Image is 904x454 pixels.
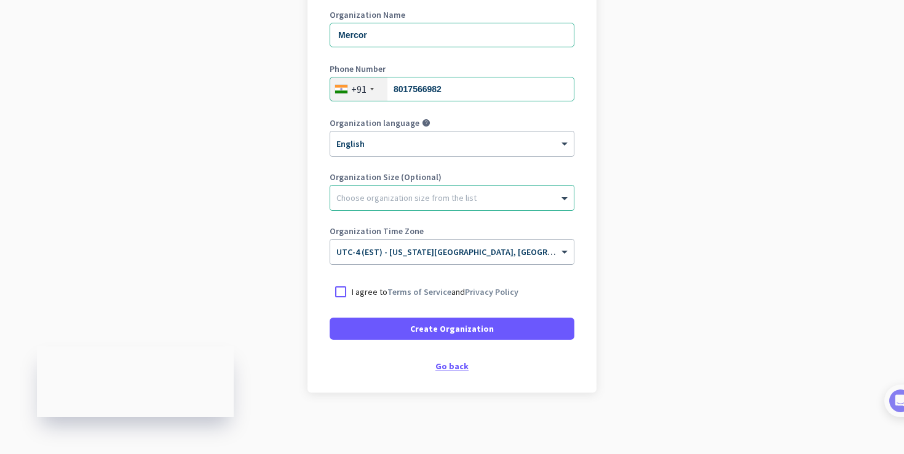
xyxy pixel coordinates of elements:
button: Create Organization [330,318,574,340]
a: Terms of Service [387,286,451,297]
label: Organization Name [330,10,574,19]
label: Phone Number [330,65,574,73]
label: Organization Time Zone [330,227,574,235]
input: 74104 10123 [330,77,574,101]
a: Privacy Policy [465,286,518,297]
i: help [422,119,430,127]
span: Create Organization [410,323,494,335]
div: +91 [351,83,367,95]
label: Organization Size (Optional) [330,173,574,181]
iframe: Insightful Status [37,346,234,417]
input: What is the name of your organization? [330,23,574,47]
div: Go back [330,362,574,370]
label: Organization language [330,119,419,127]
p: I agree to and [352,286,518,298]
